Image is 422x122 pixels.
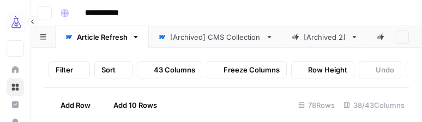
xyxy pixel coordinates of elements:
button: Workspace: AirOps Growth [7,9,24,36]
span: Sort [101,64,116,75]
div: [Archived 2] [304,32,346,42]
a: Home [7,61,24,78]
button: Filter [49,61,90,78]
span: 43 Columns [154,64,195,75]
button: Sort [94,61,132,78]
a: Browse [7,78,24,96]
div: [Archived] CMS Collection [170,32,261,42]
button: Row Height [291,61,354,78]
a: Insights [7,96,24,113]
button: Add Row [44,96,97,114]
img: AirOps Growth Logo [7,13,26,32]
span: Undo [376,64,394,75]
span: Add Row [61,100,91,111]
button: 43 Columns [137,61,202,78]
span: Freeze Columns [224,64,280,75]
span: Add 10 Rows [113,100,157,111]
a: [Archived 2] [282,26,367,48]
a: Article Refresh [56,26,149,48]
span: Row Height [308,64,347,75]
div: Article Refresh [77,32,128,42]
div: 78 Rows [294,96,339,114]
a: [Archived] CMS Collection [149,26,282,48]
button: Freeze Columns [207,61,287,78]
button: Add 10 Rows [97,96,164,114]
span: Filter [56,64,73,75]
div: 38/43 Columns [339,96,409,114]
button: Undo [359,61,401,78]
